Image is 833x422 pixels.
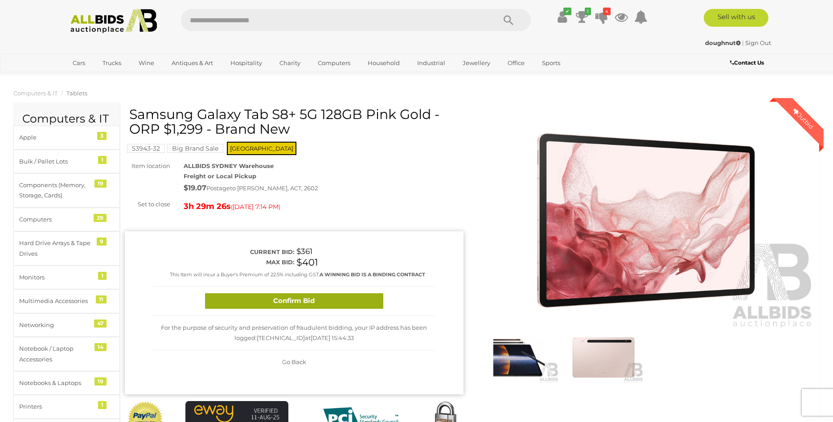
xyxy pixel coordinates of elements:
div: Outbid [783,98,824,139]
a: doughnut [705,39,742,46]
i: ✔ [563,8,571,15]
div: Computers [19,214,93,225]
a: Sell with us [704,9,768,27]
a: Computers & IT [13,90,57,97]
div: Current bid: [153,247,294,257]
a: Jewellery [457,56,496,70]
a: 1 [575,9,589,25]
a: Household [362,56,406,70]
a: Apple 3 [13,126,120,149]
span: $401 [296,257,318,268]
a: Big Brand Sale [167,145,223,152]
a: Wine [133,56,160,70]
a: Office [502,56,530,70]
div: Monitors [19,272,93,283]
a: Sign Out [745,39,771,46]
div: 19 [94,180,107,188]
img: Samsung Galaxy Tab S8+ 5G 128GB Pink Gold - ORP $1,299 - Brand New [479,332,559,383]
div: Postage [184,182,464,195]
strong: Freight or Local Pickup [184,172,256,180]
span: Go Back [282,358,306,365]
div: Max bid: [153,257,294,267]
span: [GEOGRAPHIC_DATA] [227,142,296,155]
a: 53943-32 [127,145,165,152]
div: 29 [94,214,107,222]
div: For the purpose of security and preservation of fraudulent bidding, your IP address has been logg... [153,316,435,351]
div: Multimedia Accessories [19,296,93,306]
strong: 3h 29m 26s [184,201,231,211]
a: 4 [595,9,608,25]
a: Monitors 1 [13,266,120,289]
a: Industrial [411,56,451,70]
a: Bulk / Pallet Lots 1 [13,150,120,173]
span: | [742,39,744,46]
span: to [PERSON_NAME], ACT, 2602 [230,184,318,192]
div: 19 [94,377,107,385]
a: [GEOGRAPHIC_DATA] [67,70,142,85]
b: Contact Us [730,59,764,66]
div: Set to close [118,199,177,209]
img: Samsung Galaxy Tab S8+ 5G 128GB Pink Gold - ORP $1,299 - Brand New [563,332,644,383]
div: 1 [98,401,107,409]
a: ✔ [556,9,569,25]
a: Printers 1 [13,395,120,418]
strong: $19.07 [184,184,206,192]
i: 4 [603,8,611,15]
span: $361 [296,247,312,256]
div: 14 [94,343,107,351]
a: Notebooks & Laptops 19 [13,371,120,395]
div: Printers [19,402,93,412]
div: 1 [98,156,107,164]
div: Notebook / Laptop Accessories [19,344,93,365]
img: Allbids.com.au [66,9,162,33]
div: Apple [19,132,93,143]
span: [TECHNICAL_ID] [257,334,305,341]
span: ( ) [231,203,280,210]
strong: ALLBIDS SYDNEY Warehouse [184,162,274,169]
a: Computers [312,56,356,70]
i: 1 [585,8,591,15]
small: This Item will incur a Buyer's Premium of 22.5% including GST. [170,271,425,278]
button: Confirm Bid [205,293,383,309]
a: Computers 29 [13,208,120,231]
strong: doughnut [705,39,741,46]
div: 1 [98,272,107,280]
div: Components (Memory, Storage, Cards) [19,180,93,201]
a: Notebook / Laptop Accessories 14 [13,337,120,371]
h1: Samsung Galaxy Tab S8+ 5G 128GB Pink Gold - ORP $1,299 - Brand New [129,107,461,136]
div: 3 [97,132,107,140]
a: Cars [67,56,91,70]
div: Networking [19,320,93,330]
span: [DATE] 15:44:33 [311,334,354,341]
a: Components (Memory, Storage, Cards) 19 [13,173,120,208]
button: Search [486,9,531,31]
div: Notebooks & Laptops [19,378,93,388]
a: Networking 47 [13,313,120,337]
a: Contact Us [730,58,766,68]
a: Hospitality [225,56,268,70]
a: Sports [536,56,566,70]
mark: 53943-32 [127,144,165,153]
div: 11 [96,295,107,303]
img: Samsung Galaxy Tab S8+ 5G 128GB Pink Gold - ORP $1,299 - Brand New [477,111,816,330]
a: Trucks [97,56,127,70]
div: Bulk / Pallet Lots [19,156,93,167]
mark: Big Brand Sale [167,144,223,153]
span: [DATE] 7:14 PM [233,203,279,211]
div: Hard Drive Arrays & Tape Drives [19,238,93,259]
h2: Computers & IT [22,113,111,125]
a: Hard Drive Arrays & Tape Drives 9 [13,231,120,266]
a: Tablets [66,90,87,97]
div: 9 [97,238,107,246]
b: A WINNING BID IS A BINDING CONTRACT [320,271,425,278]
a: Charity [274,56,306,70]
a: Multimedia Accessories 11 [13,289,120,313]
div: Item location [118,161,177,171]
a: Antiques & Art [166,56,219,70]
div: 47 [94,320,107,328]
